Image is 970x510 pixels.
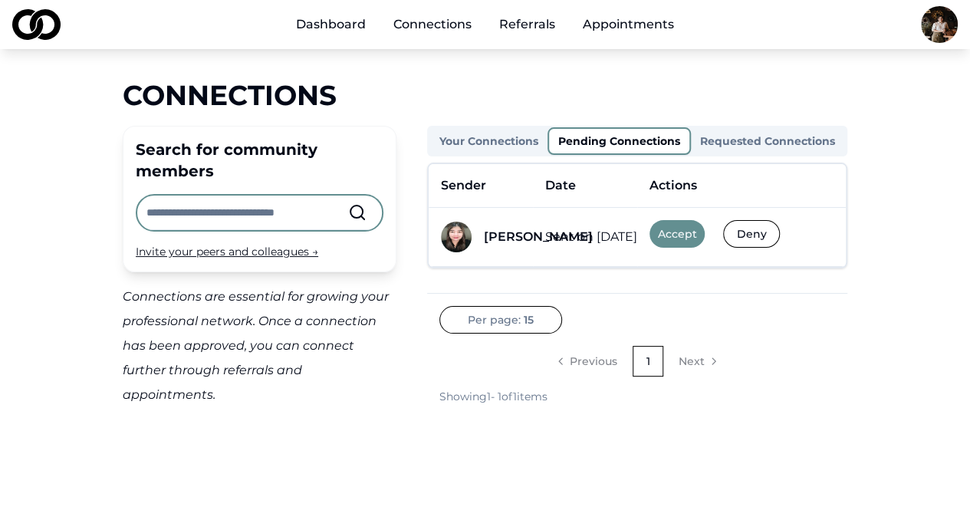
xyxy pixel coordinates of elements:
[691,129,844,153] button: Requested Connections
[12,9,61,40] img: logo
[570,9,686,40] a: Appointments
[921,6,958,43] img: f73715f7-459c-45c4-abc4-40303e9fc40f-IMG_2400-profile_picture.jpeg
[649,176,834,195] div: Actions
[381,9,484,40] a: Connections
[547,127,691,155] button: Pending Connections
[284,9,378,40] a: Dashboard
[439,346,835,377] nav: pagination
[136,244,383,259] div: Invite your peers and colleagues →
[441,176,486,195] div: Sender
[136,139,383,182] div: Search for community members
[284,9,686,40] nav: Main
[439,306,562,334] button: Per page:15
[524,312,534,327] span: 15
[723,220,780,248] button: Deny
[487,9,567,40] a: Referrals
[633,346,663,377] a: 1
[430,129,547,153] button: Your Connections
[533,208,637,267] td: Sent on [DATE]
[545,176,576,195] div: Date
[439,389,547,404] div: Showing 1 - 1 of 1 items
[123,285,396,407] div: Connections are essential for growing your professional network. Once a connection has been appro...
[649,220,705,248] button: Accept
[441,222,472,252] img: c5a994b8-1df4-4c55-a0c5-fff68abd3c00-Kim%20Headshot-profile_picture.jpg
[123,80,847,110] div: Connections
[484,228,593,246] div: [PERSON_NAME]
